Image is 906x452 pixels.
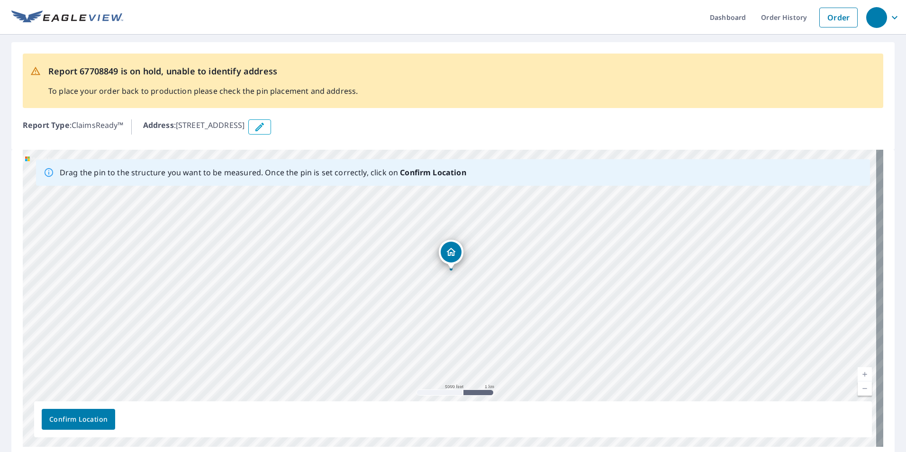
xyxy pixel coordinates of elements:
span: Confirm Location [49,414,108,425]
a: Current Level 13, Zoom Out [858,381,872,396]
img: EV Logo [11,10,123,25]
p: Report 67708849 is on hold, unable to identify address [48,65,358,78]
b: Address [143,120,174,130]
a: Order [819,8,858,27]
p: To place your order back to production please check the pin placement and address. [48,85,358,97]
p: Drag the pin to the structure you want to be measured. Once the pin is set correctly, click on [60,167,466,178]
a: Current Level 13, Zoom In [858,367,872,381]
b: Confirm Location [400,167,466,178]
b: Report Type [23,120,70,130]
p: : [STREET_ADDRESS] [143,119,245,135]
div: Dropped pin, building 1, Residential property, 4 Cr 239 Afton, TX 79220 [439,240,463,269]
p: : ClaimsReady™ [23,119,124,135]
button: Confirm Location [42,409,115,430]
